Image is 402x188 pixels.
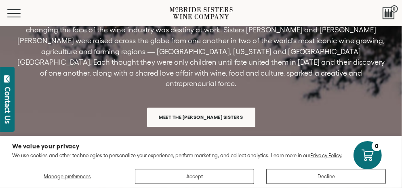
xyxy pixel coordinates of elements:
[12,143,390,149] h2: We value your privacy
[12,152,390,159] p: We use cookies and other technologies to personalize your experience, perform marketing, and coll...
[311,152,342,158] a: Privacy Policy.
[266,169,386,184] button: Decline
[7,9,36,17] button: Mobile Menu Trigger
[135,169,255,184] button: Accept
[372,141,382,151] div: 0
[391,5,398,13] span: 0
[149,109,253,125] span: Meet the [PERSON_NAME] Sisters
[147,108,255,127] a: Meet the [PERSON_NAME] Sisters
[44,173,91,180] span: Manage preferences
[4,87,12,124] div: Contact Us
[12,169,123,184] button: Manage preferences
[17,14,385,89] p: The [PERSON_NAME] Sisters story is one like no other. One could say that their path to sisterhood...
